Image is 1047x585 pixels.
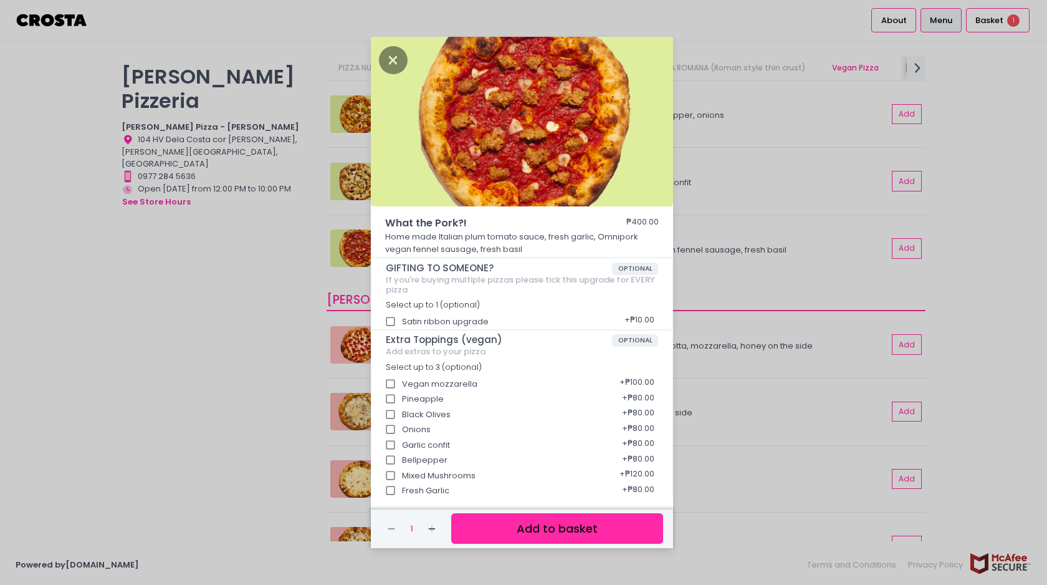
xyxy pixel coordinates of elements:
div: + ₱80.00 [618,418,658,442]
span: What the Pork?! [385,216,591,231]
span: Select up to 1 (optional) [386,299,480,310]
div: Add extras to your pizza [386,347,659,357]
div: + ₱80.00 [618,479,658,503]
span: OPTIONAL [612,263,659,275]
span: GIFTING TO SOMEONE? [386,263,612,274]
span: Select up to 3 (optional) [386,362,482,372]
div: + ₱80.00 [618,403,658,427]
p: Home made Italian plum tomato sauce, fresh garlic, Omnipork vegan fennel sausage, fresh basil [385,231,659,255]
span: Extra Toppings (vegan) [386,334,612,346]
div: + ₱80.00 [618,387,658,411]
button: Close [379,53,408,65]
span: OPTIONAL [612,334,659,347]
div: + ₱120.00 [615,464,658,488]
div: + ₱80.00 [618,448,658,472]
button: Add to basket [451,513,663,544]
div: ₱400.00 [626,216,659,231]
img: What the Pork?! [371,37,673,206]
div: If you're buying multiple pizzas please tick this upgrade for EVERY pizza [386,275,659,294]
div: + ₱100.00 [615,372,658,396]
div: + ₱10.00 [620,310,658,334]
div: + ₱80.00 [618,433,658,457]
